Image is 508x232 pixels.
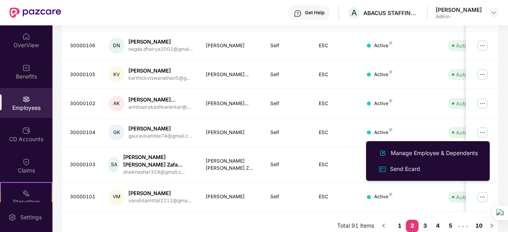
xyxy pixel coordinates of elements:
[70,161,96,169] div: 30000103
[128,67,190,75] div: [PERSON_NAME]
[206,129,258,136] div: [PERSON_NAME]
[305,10,324,16] div: Get Help
[22,33,30,40] img: svg+xml;base64,PHN2ZyBpZD0iSG9tZSIgeG1sbnM9Imh0dHA6Ly93d3cudzMub3JnLzIwMDAvc3ZnIiB3aWR0aD0iMjAiIG...
[109,157,119,173] div: SA
[22,95,30,103] img: svg+xml;base64,PHN2ZyBpZD0iRW1wbG95ZWVzIiB4bWxucz0iaHR0cDovL3d3dy53My5vcmcvMjAwMC9zdmciIHdpZHRoPS...
[128,190,191,197] div: [PERSON_NAME]
[22,127,30,134] img: svg+xml;base64,PHN2ZyBpZD0iQ0RfQWNjb3VudHMiIGRhdGEtbmFtZT0iQ0QgQWNjb3VudHMiIHhtbG5zPSJodHRwOi8vd3...
[374,42,392,50] div: Active
[363,9,419,17] div: ABACUS STAFFING AND SERVICES PRIVATE LIMITED
[109,125,124,140] div: GK
[476,68,489,81] img: manageButton
[18,213,44,221] div: Settings
[436,13,482,20] div: Admin
[128,46,193,53] div: nagda.dhairya2001@gmai...
[476,39,489,52] img: manageButton
[70,129,96,136] div: 30000104
[389,128,392,131] img: svg+xml;base64,PHN2ZyB4bWxucz0iaHR0cDovL3d3dy53My5vcmcvMjAwMC9zdmciIHdpZHRoPSI4IiBoZWlnaHQ9IjgiIH...
[128,197,191,205] div: vanshitamittal2212@gma...
[351,8,357,17] span: A
[389,193,392,196] img: svg+xml;base64,PHN2ZyB4bWxucz0iaHR0cDovL3d3dy53My5vcmcvMjAwMC9zdmciIHdpZHRoPSI4IiBoZWlnaHQ9IjgiIH...
[206,100,258,107] div: [PERSON_NAME]...
[476,126,489,139] img: manageButton
[374,193,392,201] div: Active
[123,169,193,176] div: shaikhashar324@gmail.c...
[319,161,355,169] div: ESC
[319,193,355,201] div: ESC
[419,220,431,232] a: 3
[431,220,444,232] a: 4
[206,42,258,50] div: [PERSON_NAME]
[70,193,96,201] div: 30000101
[109,96,124,111] div: AK
[128,132,192,140] div: gauravkamble74@gmail.c...
[128,104,190,111] div: anishaprakashkanerkar@...
[270,129,306,136] div: Self
[456,128,488,136] div: Auto Verified
[378,165,387,174] img: svg+xml;base64,PHN2ZyB4bWxucz0iaHR0cDovL3d3dy53My5vcmcvMjAwMC9zdmciIHdpZHRoPSIxNiIgaGVpZ2h0PSIxNi...
[128,38,193,46] div: [PERSON_NAME]
[22,158,30,166] img: svg+xml;base64,PHN2ZyBpZD0iQ2xhaW0iIHhtbG5zPSJodHRwOi8vd3d3LnczLm9yZy8yMDAwL3N2ZyIgd2lkdGg9IjIwIi...
[389,70,392,73] img: svg+xml;base64,PHN2ZyB4bWxucz0iaHR0cDovL3d3dy53My5vcmcvMjAwMC9zdmciIHdpZHRoPSI4IiBoZWlnaHQ9IjgiIH...
[206,193,258,201] div: [PERSON_NAME]
[388,165,422,173] div: Send Ecard
[206,157,258,173] div: [PERSON_NAME] [PERSON_NAME] Z...
[109,67,124,82] div: KV
[22,189,30,197] img: svg+xml;base64,PHN2ZyB4bWxucz0iaHR0cDovL3d3dy53My5vcmcvMjAwMC9zdmciIHdpZHRoPSIyMSIgaGVpZ2h0PSIyMC...
[270,100,306,107] div: Self
[1,198,52,206] div: Stepathon
[128,96,190,104] div: [PERSON_NAME]...
[8,213,16,221] img: svg+xml;base64,PHN2ZyBpZD0iU2V0dGluZy0yMHgyMCIgeG1sbnM9Imh0dHA6Ly93d3cudzMub3JnLzIwMDAvc3ZnIiB3aW...
[491,10,497,16] img: svg+xml;base64,PHN2ZyBpZD0iRHJvcGRvd24tMzJ4MzIiIHhtbG5zPSJodHRwOi8vd3d3LnczLm9yZy8yMDAwL3N2ZyIgd2...
[22,64,30,72] img: svg+xml;base64,PHN2ZyBpZD0iQmVuZWZpdHMiIHhtbG5zPSJodHRwOi8vd3d3LnczLm9yZy8yMDAwL3N2ZyIgd2lkdGg9Ij...
[456,71,488,79] div: Auto Verified
[270,193,306,201] div: Self
[476,191,489,203] img: manageButton
[10,8,61,18] img: New Pazcare Logo
[476,97,489,110] img: manageButton
[489,223,494,228] span: right
[109,38,124,54] div: DN
[406,220,419,232] a: 2
[319,129,355,136] div: ESC
[319,71,355,79] div: ESC
[374,100,392,107] div: Active
[128,125,192,132] div: [PERSON_NAME]
[456,42,488,50] div: Auto Verified
[389,41,392,44] img: svg+xml;base64,PHN2ZyB4bWxucz0iaHR0cDovL3d3dy53My5vcmcvMjAwMC9zdmciIHdpZHRoPSI4IiBoZWlnaHQ9IjgiIH...
[456,193,488,201] div: Auto Verified
[444,220,457,232] a: 5
[70,100,96,107] div: 30000102
[378,148,388,158] img: svg+xml;base64,PHN2ZyB4bWxucz0iaHR0cDovL3d3dy53My5vcmcvMjAwMC9zdmciIHhtbG5zOnhsaW5rPSJodHRwOi8vd3...
[123,153,193,169] div: [PERSON_NAME] [PERSON_NAME] Zafa...
[473,220,485,232] a: 10
[294,10,302,17] img: svg+xml;base64,PHN2ZyBpZD0iSGVscC0zMngzMiIgeG1sbnM9Imh0dHA6Ly93d3cudzMub3JnLzIwMDAvc3ZnIiB3aWR0aD...
[436,6,482,13] div: [PERSON_NAME]
[206,71,258,79] div: [PERSON_NAME]...
[109,189,124,205] div: VM
[128,75,190,82] div: karthickviswanathan5@g...
[319,42,355,50] div: ESC
[389,149,479,157] div: Manage Employee & Dependents
[393,220,406,232] a: 1
[374,129,392,136] div: Active
[70,71,96,79] div: 30000105
[456,100,488,107] div: Auto Verified
[270,161,306,169] div: Self
[270,42,306,50] div: Self
[389,99,392,102] img: svg+xml;base64,PHN2ZyB4bWxucz0iaHR0cDovL3d3dy53My5vcmcvMjAwMC9zdmciIHdpZHRoPSI4IiBoZWlnaHQ9IjgiIH...
[319,100,355,107] div: ESC
[270,71,306,79] div: Self
[70,42,96,50] div: 30000106
[374,71,392,79] div: Active
[381,223,386,228] span: left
